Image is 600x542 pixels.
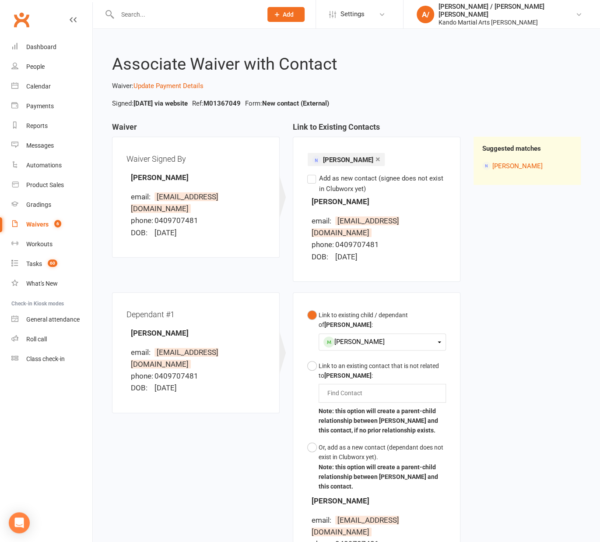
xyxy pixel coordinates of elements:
[131,173,189,182] strong: [PERSON_NAME]
[112,55,581,74] h2: Associate Waiver with Contact
[26,280,58,287] div: What's New
[115,8,256,21] input: Search...
[154,216,198,225] span: 0409707481
[11,136,92,156] a: Messages
[283,11,294,18] span: Add
[204,99,241,107] strong: M01367049
[26,221,49,228] div: Waivers
[11,195,92,215] a: Gradings
[131,382,153,394] div: DOB:
[26,355,65,362] div: Class check-in
[110,98,190,109] li: Signed:
[439,18,575,26] div: Kando Martial Arts [PERSON_NAME]
[131,215,153,227] div: phone:
[131,191,153,203] div: email:
[326,388,367,398] input: Find Contact
[324,321,372,328] b: [PERSON_NAME]
[26,181,64,188] div: Product Sales
[26,162,62,169] div: Automations
[54,220,61,227] span: 6
[293,123,460,137] h3: Link to Existing Contacts
[312,197,369,206] strong: [PERSON_NAME]
[11,234,92,254] a: Workouts
[131,370,153,382] div: phone:
[319,407,438,434] b: Note: this option will create a parent-child relationship between [PERSON_NAME] and this contact,...
[154,372,198,380] span: 0409707481
[26,241,53,248] div: Workouts
[131,329,189,337] strong: [PERSON_NAME]
[26,83,51,90] div: Calendar
[307,439,446,495] button: Or, add as a new contact (dependant does not exist in Clubworx yet).Note: this option will create...
[26,260,42,267] div: Tasks
[11,9,32,31] a: Clubworx
[307,173,446,194] label: Add as new contact (signee does not exist in Clubworx yet)
[319,443,446,462] div: Or, add as a new contact (dependant does not exist in Clubworx yet).
[312,251,333,263] div: DOB:
[26,142,54,149] div: Messages
[312,215,333,227] div: email:
[307,307,446,358] button: Link to existing child / dependant of[PERSON_NAME]:[PERSON_NAME]
[11,116,92,136] a: Reports
[319,464,438,490] b: Note: this option will create a parent-child relationship between [PERSON_NAME] and this contact.
[11,310,92,329] a: General attendance kiosk mode
[323,156,373,164] span: [PERSON_NAME]
[11,215,92,234] a: Waivers 6
[131,348,218,368] span: [EMAIL_ADDRESS][DOMAIN_NAME]
[11,254,92,274] a: Tasks 60
[335,240,379,249] span: 0409707481
[319,361,446,381] div: Link to an existing contact that is not related to :
[340,4,365,24] span: Settings
[335,252,358,261] span: [DATE]
[131,347,153,358] div: email:
[482,145,541,152] strong: Suggested matches
[312,216,399,237] span: [EMAIL_ADDRESS][DOMAIN_NAME]
[126,151,265,166] div: Waiver Signed By
[11,175,92,195] a: Product Sales
[267,7,305,22] button: Add
[154,228,177,237] span: [DATE]
[312,514,333,526] div: email:
[492,162,543,170] a: [PERSON_NAME]
[112,123,280,137] h3: Waiver
[9,512,30,533] div: Open Intercom Messenger
[26,316,80,323] div: General attendance
[26,122,48,129] div: Reports
[26,43,56,50] div: Dashboard
[154,383,177,392] span: [DATE]
[243,98,331,109] li: Form:
[133,99,188,107] strong: [DATE] via website
[312,516,399,536] span: [EMAIL_ADDRESS][DOMAIN_NAME]
[131,192,218,213] span: [EMAIL_ADDRESS][DOMAIN_NAME]
[133,82,204,90] a: Update Payment Details
[11,57,92,77] a: People
[324,372,372,379] b: [PERSON_NAME]
[26,336,47,343] div: Roll call
[11,274,92,294] a: What's New
[11,349,92,369] a: Class kiosk mode
[417,6,434,23] div: A/
[312,496,369,505] strong: [PERSON_NAME]
[126,307,265,322] div: Dependant #1
[11,96,92,116] a: Payments
[11,156,92,175] a: Automations
[11,329,92,349] a: Roll call
[262,99,329,107] strong: New contact (External)
[26,63,45,70] div: People
[307,358,446,439] button: Link to an existing contact that is not related to[PERSON_NAME]:Note: this option will create a p...
[48,259,57,267] span: 60
[312,239,333,251] div: phone:
[190,98,243,109] li: Ref:
[319,310,446,330] div: Link to existing child / dependant of :
[375,152,380,166] a: ×
[26,103,54,110] div: Payments
[11,37,92,57] a: Dashboard
[112,81,581,91] p: Waiver:
[439,3,575,18] div: [PERSON_NAME] / [PERSON_NAME] [PERSON_NAME]
[11,77,92,96] a: Calendar
[323,336,441,348] div: [PERSON_NAME]
[131,227,153,239] div: DOB:
[26,201,51,208] div: Gradings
